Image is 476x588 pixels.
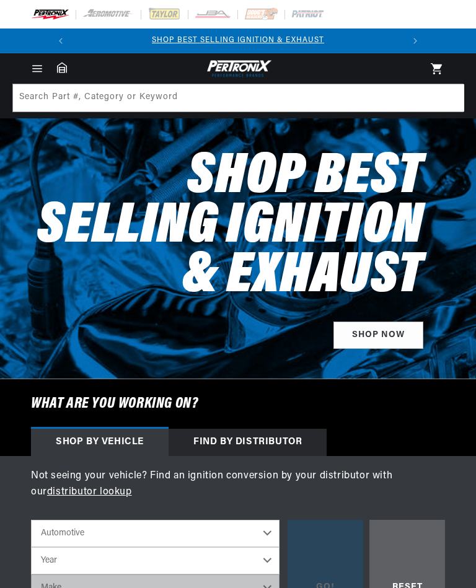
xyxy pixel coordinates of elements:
[204,58,272,79] img: Pertronix
[403,29,428,53] button: Translation missing: en.sections.announcements.next_announcement
[73,35,403,46] div: Announcement
[57,62,67,73] a: Garage: 0 item(s)
[31,153,423,302] h2: Shop Best Selling Ignition & Exhaust
[31,520,280,547] select: Ride Type
[333,322,423,349] a: SHOP NOW
[48,29,73,53] button: Translation missing: en.sections.announcements.previous_announcement
[47,487,132,497] a: distributor lookup
[169,429,327,456] div: Find by Distributor
[13,84,464,112] input: Search Part #, Category or Keyword
[73,35,403,46] div: 1 of 2
[24,62,51,76] summary: Menu
[31,468,445,500] p: Not seeing your vehicle? Find an ignition conversion by your distributor with our
[31,429,169,456] div: Shop by vehicle
[31,547,280,574] select: Year
[152,37,324,44] a: SHOP BEST SELLING IGNITION & EXHAUST
[436,84,463,112] button: Search Part #, Category or Keyword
